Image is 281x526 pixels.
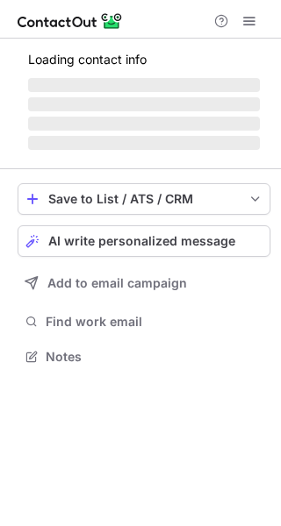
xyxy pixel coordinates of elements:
span: ‌ [28,97,260,111]
span: Notes [46,349,263,365]
button: Notes [18,345,270,369]
button: Find work email [18,309,270,334]
span: ‌ [28,78,260,92]
button: AI write personalized message [18,225,270,257]
span: Add to email campaign [47,276,187,290]
span: Find work email [46,314,263,330]
p: Loading contact info [28,53,260,67]
span: ‌ [28,117,260,131]
img: ContactOut v5.3.10 [18,11,123,32]
button: Add to email campaign [18,267,270,299]
button: save-profile-one-click [18,183,270,215]
span: AI write personalized message [48,234,235,248]
span: ‌ [28,136,260,150]
div: Save to List / ATS / CRM [48,192,240,206]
